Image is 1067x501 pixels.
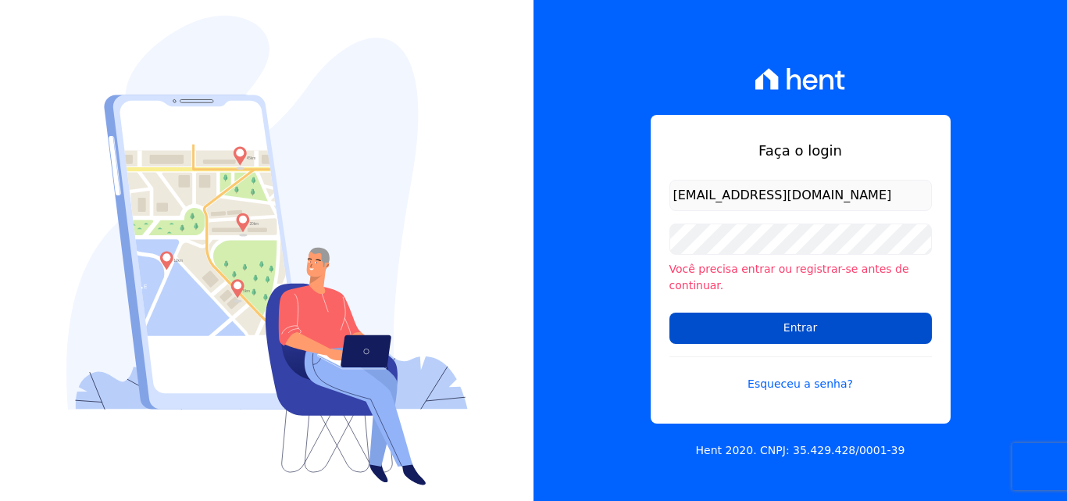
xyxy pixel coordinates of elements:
a: Esqueceu a senha? [669,356,932,392]
input: Entrar [669,313,932,344]
h1: Faça o login [669,140,932,161]
p: Hent 2020. CNPJ: 35.429.428/0001-39 [696,442,905,459]
input: Email [669,180,932,211]
li: Você precisa entrar ou registrar-se antes de continuar. [669,261,932,294]
img: Login [66,16,468,485]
